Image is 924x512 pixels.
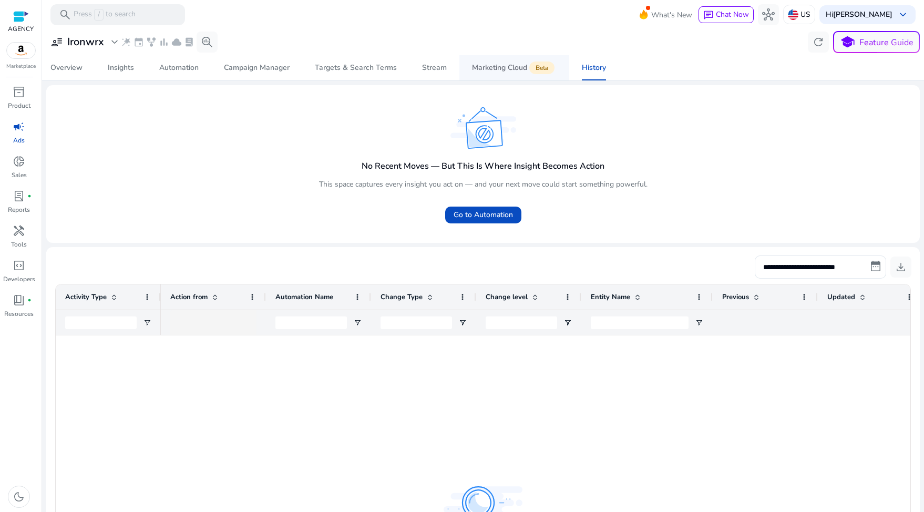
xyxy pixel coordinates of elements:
[450,107,516,149] img: error.svg
[319,179,648,190] p: This space captures every insight you act on — and your next move could start something powerful.
[762,8,775,21] span: hub
[8,24,34,34] p: AGENCY
[788,9,798,20] img: us.svg
[65,292,107,302] span: Activity Type
[134,37,144,47] span: event
[159,64,199,71] div: Automation
[827,292,855,302] span: Updated
[4,309,34,319] p: Resources
[808,32,829,53] button: refresh
[201,36,213,48] span: search_insights
[74,9,136,21] p: Press to search
[159,37,169,47] span: bar_chart
[812,36,825,48] span: refresh
[833,31,920,53] button: schoolFeature Guide
[529,62,555,74] span: Beta
[50,36,63,48] span: user_attributes
[197,32,218,53] button: search_insights
[3,274,35,284] p: Developers
[826,11,892,18] p: Hi
[8,205,30,214] p: Reports
[170,292,208,302] span: Action from
[445,207,521,223] button: Go to Automation
[563,319,572,327] button: Open Filter Menu
[13,120,25,133] span: campaign
[224,64,290,71] div: Campaign Manager
[315,64,397,71] div: Targets & Search Terms
[859,36,913,49] p: Feature Guide
[695,319,703,327] button: Open Filter Menu
[67,36,104,48] h3: Ironwrx
[362,161,604,171] h4: No Recent Moves — But This Is Where Insight Becomes Action
[184,37,194,47] span: lab_profile
[458,319,467,327] button: Open Filter Menu
[381,292,423,302] span: Change Type
[13,490,25,503] span: dark_mode
[591,292,630,302] span: Entity Name
[13,224,25,237] span: handyman
[275,292,333,302] span: Automation Name
[65,316,137,329] input: Activity Type Filter Input
[722,292,749,302] span: Previous
[703,10,714,21] span: chat
[800,5,810,24] p: US
[27,298,32,302] span: fiber_manual_record
[716,9,749,19] span: Chat Now
[486,316,557,329] input: Change level Filter Input
[7,43,35,58] img: amazon.svg
[94,9,104,21] span: /
[353,319,362,327] button: Open Filter Menu
[146,37,157,47] span: family_history
[275,316,347,329] input: Automation Name Filter Input
[6,63,36,70] p: Marketplace
[897,8,909,21] span: keyboard_arrow_down
[13,136,25,145] p: Ads
[108,64,134,71] div: Insights
[13,190,25,202] span: lab_profile
[143,319,151,327] button: Open Filter Menu
[381,316,452,329] input: Change Type Filter Input
[12,170,27,180] p: Sales
[8,101,30,110] p: Product
[13,86,25,98] span: inventory_2
[472,64,557,72] div: Marketing Cloud
[422,64,447,71] div: Stream
[840,35,855,50] span: school
[582,64,606,71] div: History
[11,240,27,249] p: Tools
[13,294,25,306] span: book_4
[59,8,71,21] span: search
[108,36,121,48] span: expand_more
[758,4,779,25] button: hub
[486,292,528,302] span: Change level
[121,37,131,47] span: wand_stars
[895,261,907,273] span: download
[454,209,513,220] span: Go to Automation
[13,259,25,272] span: code_blocks
[27,194,32,198] span: fiber_manual_record
[171,37,182,47] span: cloud
[833,9,892,19] b: [PERSON_NAME]
[13,155,25,168] span: donut_small
[591,316,689,329] input: Entity Name Filter Input
[890,257,911,278] button: download
[699,6,754,23] button: chatChat Now
[651,6,692,24] span: What's New
[50,64,83,71] div: Overview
